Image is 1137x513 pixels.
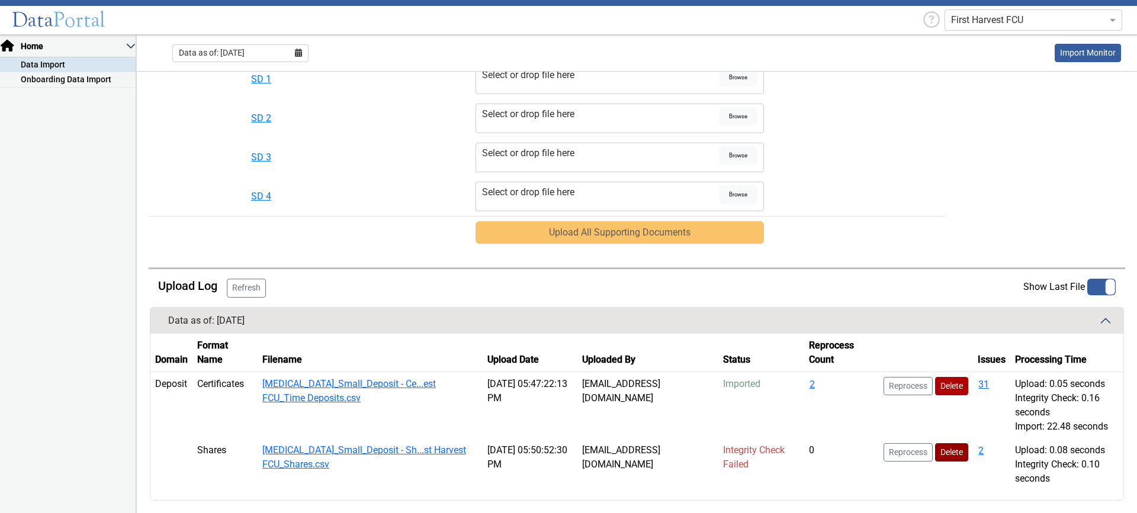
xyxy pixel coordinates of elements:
[158,279,217,293] h5: Upload Log
[978,377,990,392] button: 31
[935,443,968,462] button: Delete
[719,107,757,126] span: Browse
[1015,420,1119,434] div: Import: 22.48 seconds
[483,372,577,438] td: [DATE] 05:47:22:13 PM
[150,334,192,372] th: Domain
[483,334,577,372] th: Upload Date
[192,372,258,438] td: Certificates
[53,7,105,33] span: Portal
[719,146,757,165] span: Browse
[482,68,719,82] div: Select or drop file here
[1055,44,1121,62] a: This is available for Darling Employees only
[251,150,388,164] button: SD 3
[483,438,577,491] td: [DATE] 05:50:52:30 PM
[150,334,1123,491] table: History
[973,334,1010,372] th: Issues
[150,372,192,438] td: Deposit
[577,334,718,372] th: Uploaded By
[251,189,388,204] button: SD 4
[482,146,719,160] div: Select or drop file here
[719,68,757,87] span: Browse
[251,111,388,125] button: SD 2
[1015,391,1119,420] div: Integrity Check: 0.16 seconds
[150,308,1123,334] button: Data as of: [DATE]
[262,444,466,470] a: [MEDICAL_DATA]_Small_Deposit - Sh...st Harvest FCU_Shares.csv
[262,378,436,404] a: [MEDICAL_DATA]_Small_Deposit - Ce...est FCU_Time Deposits.csv
[1010,334,1123,372] th: Processing Time
[945,9,1122,31] ng-select: First Harvest FCU
[804,334,879,372] th: Reprocess Count
[1023,279,1116,296] label: Show Last File
[227,279,266,298] button: Refresh
[884,377,933,395] button: Reprocess
[978,443,984,459] button: 2
[1015,457,1119,486] div: Integrity Check: 0.10 seconds
[809,377,815,392] button: 2
[192,334,258,372] th: Format Name
[1023,279,1116,298] app-toggle-switch: Disable this to show all files
[482,185,719,199] div: Select or drop file here
[258,334,483,372] th: Filename
[1015,443,1119,457] div: Upload: 0.08 seconds
[918,9,945,32] div: Help
[20,40,126,53] span: Home
[251,72,388,86] button: SD 1
[935,377,968,395] button: Delete
[723,444,785,470] span: Integrity Check Failed
[719,185,757,204] span: Browse
[723,378,760,389] span: Imported
[577,438,718,491] td: [EMAIL_ADDRESS][DOMAIN_NAME]
[192,438,258,491] td: Shares
[1015,377,1119,391] div: Upload: 0.05 seconds
[482,107,719,121] div: Select or drop file here
[884,443,933,462] button: Reprocess
[168,314,245,328] div: Data as of: [DATE]
[577,372,718,438] td: [EMAIL_ADDRESS][DOMAIN_NAME]
[179,47,245,59] span: Data as of: [DATE]
[12,7,53,33] span: Data
[804,438,879,491] td: 0
[149,40,1125,249] table: SupportingDocs
[718,334,804,372] th: Status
